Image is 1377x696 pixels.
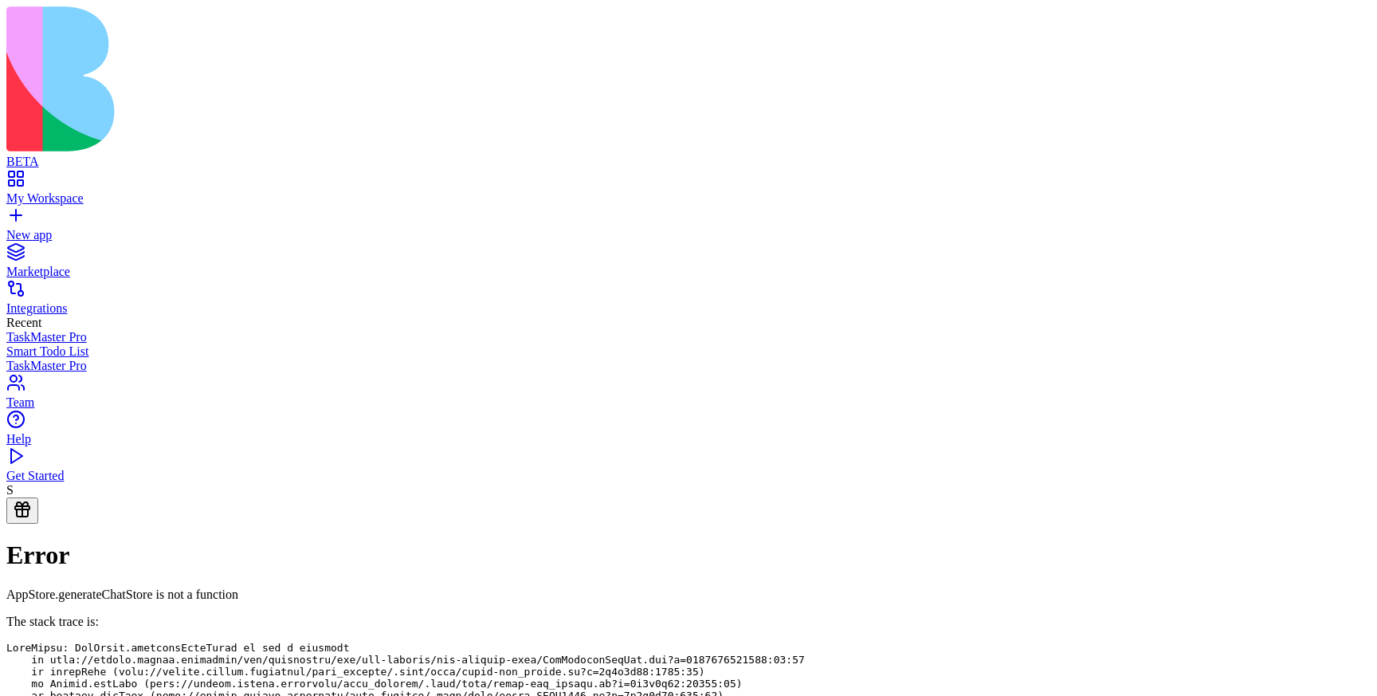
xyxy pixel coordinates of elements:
[6,265,1371,279] div: Marketplace
[6,454,1371,483] a: Get Started
[6,177,1371,206] a: My Workspace
[6,483,14,497] span: S
[6,250,1371,279] a: Marketplace
[6,155,1371,169] div: BETA
[6,469,1371,483] div: Get Started
[6,588,1371,602] p: AppStore.generateChatStore is not a function
[6,381,1371,410] a: Team
[6,615,1371,629] p: The stack trace is:
[6,344,1371,359] a: Smart Todo List
[6,432,1371,446] div: Help
[6,316,41,329] span: Recent
[6,191,1371,206] div: My Workspace
[6,214,1371,242] a: New app
[6,287,1371,316] a: Integrations
[6,359,1371,373] a: TaskMaster Pro
[6,6,647,151] img: logo
[6,228,1371,242] div: New app
[6,541,1371,570] h1: Error
[6,140,1371,169] a: BETA
[6,395,1371,410] div: Team
[6,418,1371,446] a: Help
[6,330,1371,344] a: TaskMaster Pro
[6,301,1371,316] div: Integrations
